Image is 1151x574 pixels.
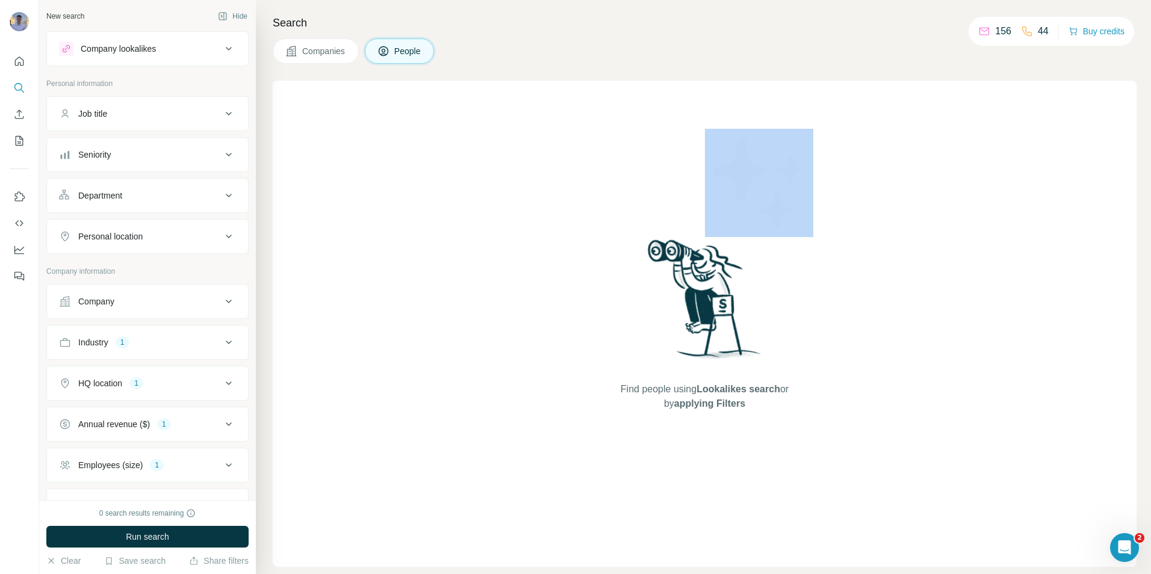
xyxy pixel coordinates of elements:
[46,11,84,22] div: New search
[46,526,249,548] button: Run search
[78,230,143,242] div: Personal location
[47,328,248,357] button: Industry1
[209,7,256,25] button: Hide
[10,186,29,208] button: Use Surfe on LinkedIn
[81,43,156,55] div: Company lookalikes
[674,398,745,409] span: applying Filters
[10,12,29,31] img: Avatar
[47,451,248,480] button: Employees (size)1
[705,129,813,237] img: Surfe Illustration - Stars
[78,418,150,430] div: Annual revenue ($)
[78,190,122,202] div: Department
[696,384,780,394] span: Lookalikes search
[104,555,166,567] button: Save search
[47,410,248,439] button: Annual revenue ($)1
[1038,24,1049,39] p: 44
[129,378,143,389] div: 1
[78,108,107,120] div: Job title
[10,103,29,125] button: Enrich CSV
[78,459,143,471] div: Employees (size)
[10,212,29,234] button: Use Surfe API
[78,336,108,348] div: Industry
[1110,533,1139,562] iframe: Intercom live chat
[10,77,29,99] button: Search
[126,531,169,543] span: Run search
[99,508,196,519] div: 0 search results remaining
[46,78,249,89] p: Personal information
[47,222,248,251] button: Personal location
[10,239,29,261] button: Dashboard
[47,34,248,63] button: Company lookalikes
[46,266,249,277] p: Company information
[157,419,171,430] div: 1
[46,555,81,567] button: Clear
[47,181,248,210] button: Department
[78,377,122,389] div: HQ location
[1135,533,1144,543] span: 2
[1069,23,1125,40] button: Buy credits
[608,382,801,411] span: Find people using or by
[995,24,1011,39] p: 156
[302,45,346,57] span: Companies
[78,295,114,307] div: Company
[47,369,248,398] button: HQ location1
[47,287,248,316] button: Company
[78,149,111,161] div: Seniority
[273,14,1137,31] h4: Search
[642,236,768,371] img: Surfe Illustration - Woman searching with binoculars
[150,460,164,471] div: 1
[394,45,422,57] span: People
[47,140,248,169] button: Seniority
[189,555,249,567] button: Share filters
[116,337,129,348] div: 1
[10,51,29,72] button: Quick start
[47,99,248,128] button: Job title
[10,130,29,152] button: My lists
[10,265,29,287] button: Feedback
[47,492,248,520] button: Technologies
